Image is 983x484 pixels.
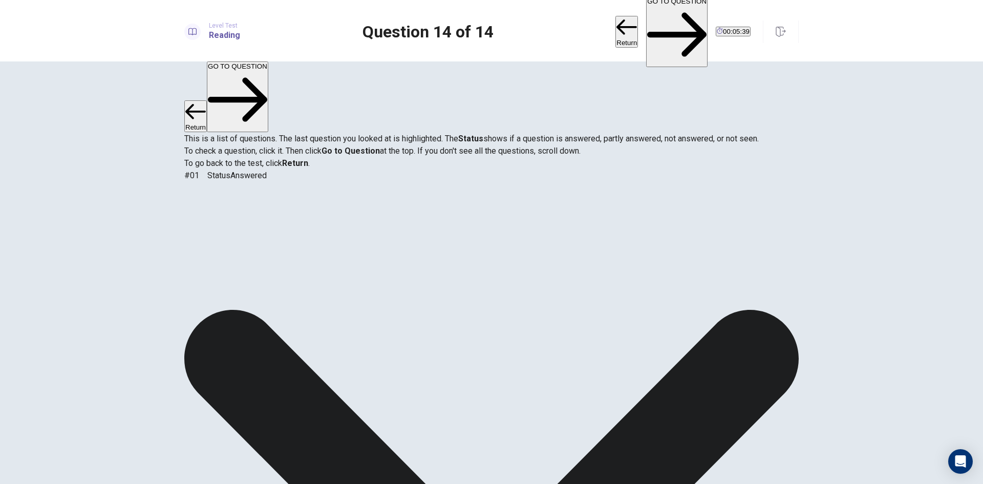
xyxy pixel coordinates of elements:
span: Level Test [209,22,240,29]
span: 00:05:39 [723,28,750,35]
p: To go back to the test, click . [184,157,799,170]
span: # 01 [184,171,199,180]
button: Return [615,16,638,48]
p: To check a question, click it. Then click at the top. If you don't see all the questions, scroll ... [184,145,799,157]
strong: Go to Question [322,146,380,156]
div: Open Intercom Messenger [948,449,973,474]
p: This is a list of questions. The last question you looked at is highlighted. The shows if a quest... [184,133,799,145]
button: GO TO QUESTION [207,61,268,132]
button: 00:05:39 [716,27,751,36]
strong: Status [458,134,483,143]
strong: Return [282,158,308,168]
h1: Reading [209,29,240,41]
span: Answered [230,171,267,180]
span: Status [207,171,230,180]
button: Return [184,100,207,132]
h1: Question 14 of 14 [362,26,494,38]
